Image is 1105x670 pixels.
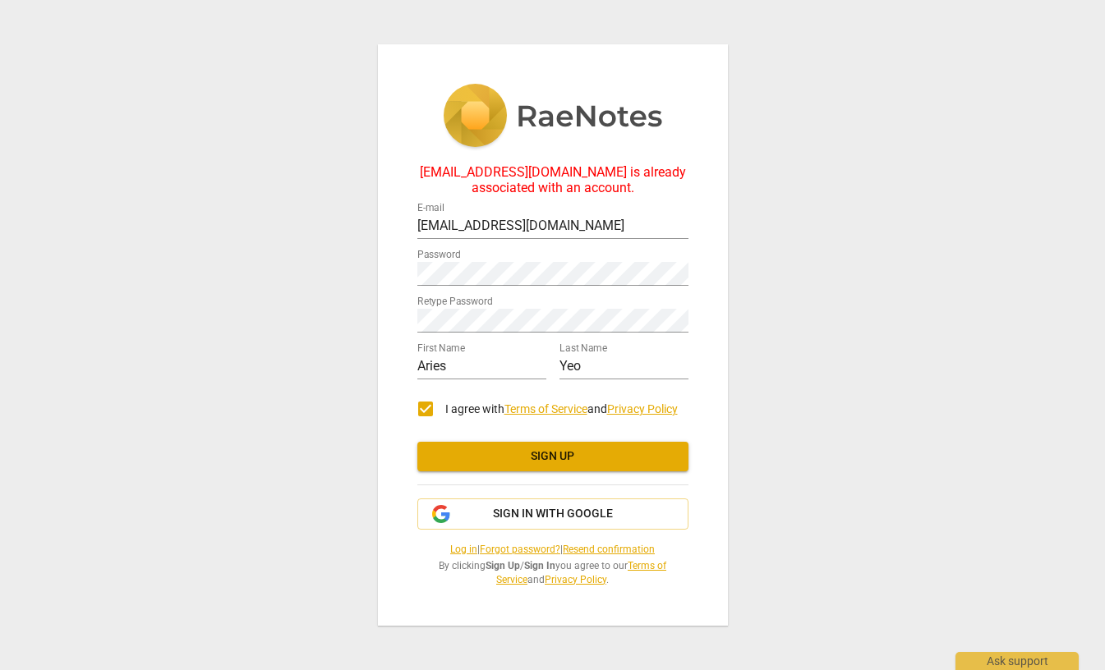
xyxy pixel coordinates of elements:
[417,498,688,530] button: Sign in with Google
[496,560,666,585] a: Terms of Service
[445,402,678,415] span: I agree with and
[417,559,688,586] span: By clicking / you agree to our and .
[417,165,688,195] div: [EMAIL_ADDRESS][DOMAIN_NAME] is already associated with an account.
[563,544,655,555] a: Resend confirmation
[417,250,461,260] label: Password
[480,544,560,555] a: Forgot password?
[493,506,613,522] span: Sign in with Google
[450,544,477,555] a: Log in
[417,204,444,213] label: E-mail
[417,344,465,354] label: First Name
[545,574,606,585] a: Privacy Policy
[417,543,688,557] span: | |
[417,442,688,471] button: Sign up
[607,402,678,415] a: Privacy Policy
[559,344,607,354] label: Last Name
[524,560,555,571] b: Sign In
[486,560,520,571] b: Sign Up
[443,84,663,151] img: 5ac2273c67554f335776073100b6d88f.svg
[955,652,1079,670] div: Ask support
[504,402,587,415] a: Terms of Service
[430,448,675,465] span: Sign up
[417,297,493,307] label: Retype Password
